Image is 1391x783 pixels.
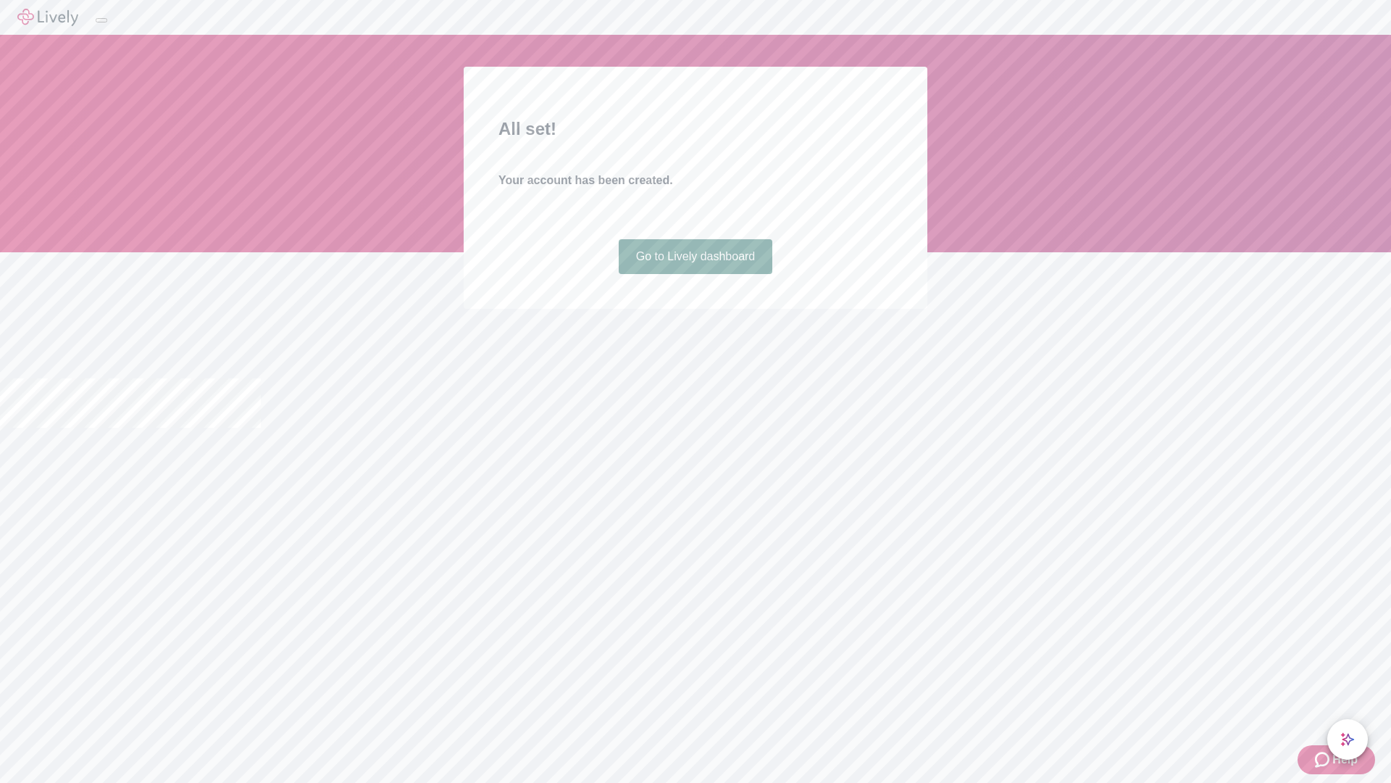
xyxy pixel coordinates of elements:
[619,239,773,274] a: Go to Lively dashboard
[498,116,893,142] h2: All set!
[498,172,893,189] h4: Your account has been created.
[1327,719,1368,760] button: chat
[96,18,107,22] button: Log out
[17,9,78,26] img: Lively
[1315,751,1332,768] svg: Zendesk support icon
[1340,732,1355,747] svg: Lively AI Assistant
[1298,745,1375,774] button: Zendesk support iconHelp
[1332,751,1358,768] span: Help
